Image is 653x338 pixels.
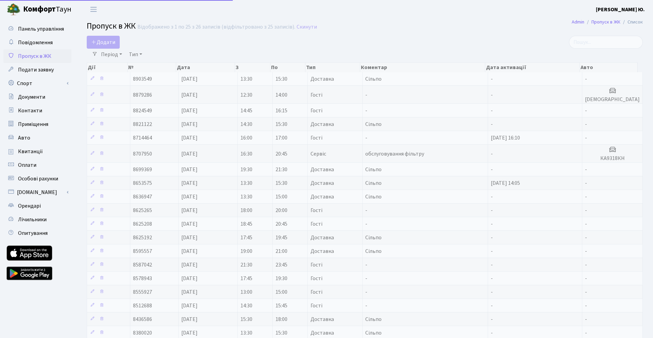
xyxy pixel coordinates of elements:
a: Лічильники [3,213,71,226]
span: - [365,261,367,269]
span: - [491,247,493,255]
span: 8512688 [133,302,152,309]
span: 8625265 [133,207,152,214]
span: Гості [311,92,322,98]
span: - [491,275,493,282]
span: 13:00 [240,288,252,296]
th: Авто [580,63,638,72]
span: 17:45 [240,234,252,241]
span: 17:45 [240,275,252,282]
h5: КА9318КН [585,155,640,162]
a: Спорт [3,77,71,90]
span: - [585,329,587,337]
span: Лічильники [18,216,47,223]
span: 15:00 [275,193,287,200]
span: - [491,166,493,173]
a: Приміщення [3,117,71,131]
span: [DATE] [181,302,198,309]
span: [DATE] [181,150,198,158]
span: [DATE] [181,234,198,241]
span: - [585,220,587,228]
span: [DATE] 16:10 [491,134,520,142]
th: № [128,63,176,72]
span: 13:30 [240,75,252,83]
span: - [491,91,493,99]
span: - [491,207,493,214]
span: [DATE] [181,275,198,282]
a: Опитування [3,226,71,240]
span: [DATE] [181,166,198,173]
a: Повідомлення [3,36,71,49]
a: Скинути [297,24,317,30]
span: Доставка [311,235,334,240]
span: Особові рахунки [18,175,58,182]
span: - [365,275,367,282]
span: Сільпо [365,247,382,255]
span: 15:30 [275,75,287,83]
span: - [491,316,493,323]
span: - [365,220,367,228]
span: [DATE] [181,316,198,323]
span: Квитанції [18,148,43,155]
span: 8699369 [133,166,152,173]
span: Доставка [311,167,334,172]
a: Квитанції [3,145,71,158]
span: 17:00 [275,134,287,142]
span: 13:30 [240,329,252,337]
span: Подати заявку [18,66,54,74]
span: Сільпо [365,329,382,337]
span: - [491,75,493,83]
span: 13:30 [240,179,252,187]
span: 20:45 [275,220,287,228]
span: - [585,75,587,83]
span: Таун [23,4,71,15]
span: 14:30 [240,120,252,128]
th: Тип [305,63,360,72]
span: Сільпо [365,120,382,128]
span: 13:30 [240,193,252,200]
button: Переключити навігацію [85,4,102,15]
a: Додати [87,36,120,49]
span: Приміщення [18,120,48,128]
span: 15:30 [275,329,287,337]
span: - [491,193,493,200]
span: 19:45 [275,234,287,241]
span: Сервіс [311,151,326,157]
span: Доставка [311,248,334,254]
span: Доставка [311,317,334,322]
span: Доставка [311,180,334,186]
span: 8380020 [133,329,152,337]
span: Сільпо [365,179,382,187]
span: - [491,150,493,158]
span: - [585,288,587,296]
span: Гості [311,221,322,227]
th: Коментар [360,63,485,72]
a: Авто [3,131,71,145]
span: 19:30 [275,275,287,282]
span: Гості [311,108,322,113]
span: - [491,120,493,128]
span: Сільпо [365,234,382,241]
span: - [365,107,367,114]
span: обслуговування фільтру [365,150,424,158]
span: [DATE] [181,120,198,128]
span: 8587042 [133,261,152,269]
b: Комфорт [23,4,56,15]
nav: breadcrumb [562,15,653,29]
span: 16:15 [275,107,287,114]
span: 8625208 [133,220,152,228]
span: Гості [311,262,322,268]
b: [PERSON_NAME] Ю. [596,6,645,13]
span: Контакти [18,107,42,114]
span: [DATE] [181,220,198,228]
span: 23:45 [275,261,287,269]
span: Орендарі [18,202,41,210]
span: 19:00 [240,247,252,255]
span: 18:00 [240,207,252,214]
span: 19:30 [240,166,252,173]
span: 8636947 [133,193,152,200]
span: Панель управління [18,25,64,33]
a: Особові рахунки [3,172,71,186]
span: - [491,329,493,337]
span: - [365,288,367,296]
